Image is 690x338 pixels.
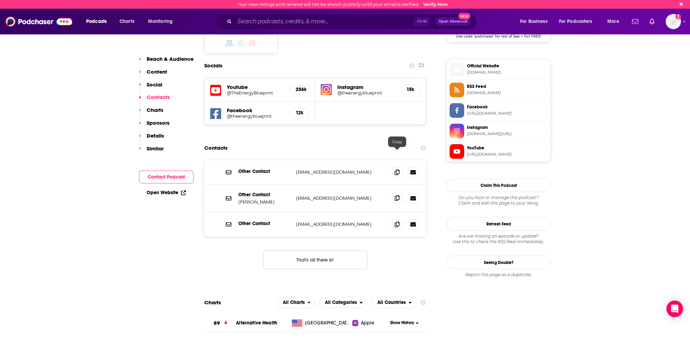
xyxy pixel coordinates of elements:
img: iconImage [321,84,332,95]
div: Open Intercom Messenger [666,300,683,317]
a: Verify Now [423,2,448,7]
button: open menu [602,16,628,27]
span: YouTube [467,145,548,151]
span: Apple [361,320,374,327]
p: Sponsors [147,119,170,126]
button: Charts [139,107,163,119]
a: Seeing Double? [446,256,551,269]
span: theenergyblueprint.libsyn.com [467,90,548,96]
span: Charts [120,17,134,26]
p: Reach & Audience [147,56,194,62]
a: Instagram[DOMAIN_NAME][URL] [450,124,548,138]
button: Details [139,132,164,145]
p: Other Contact [238,192,290,198]
button: open menu [319,297,367,308]
a: Show notifications dropdown [647,16,657,27]
span: New [458,13,471,19]
a: Libsyn Deal: Use code: 'podchaser' for rest of Sep + Oct FREE! [447,9,550,38]
h2: Platforms [277,297,315,308]
a: 89 [204,314,236,333]
button: open menu [143,16,182,27]
a: RSS Feed[DOMAIN_NAME] [450,83,548,97]
p: Charts [147,107,163,113]
h2: Socials [204,59,222,72]
h5: Facebook [227,107,284,114]
span: United States [305,320,350,327]
button: Show profile menu [666,14,681,29]
button: open menu [371,297,416,308]
button: Claim This Podcast [446,179,551,192]
button: Open AdvancedNew [436,17,471,26]
h5: @theenergyblueprint [337,90,395,96]
span: theenergyblueprint.com [467,70,548,75]
div: Your new ratings and reviews will not be shown publicly until your email is verified. [237,2,448,7]
h2: Categories [319,297,367,308]
h5: 256k [296,86,303,92]
p: Details [147,132,164,139]
span: Podcasts [86,17,107,26]
a: Apple [352,320,387,327]
p: Content [147,68,167,75]
a: YouTube[URL][DOMAIN_NAME] [450,144,548,159]
span: https://www.youtube.com/@TheEnergyBlueprint [467,152,548,157]
h5: 12k [296,110,303,116]
button: open menu [81,16,116,27]
span: Instagram [467,124,548,131]
a: Show notifications dropdown [629,16,641,27]
div: Are we missing an episode or update? Use this to check the RSS feed immediately. [446,233,551,245]
h2: Countries [371,297,416,308]
a: @TheEnergyBlueprint [227,90,284,96]
button: Contact Podcast [139,171,194,183]
p: [EMAIL_ADDRESS][DOMAIN_NAME] [296,221,386,227]
h2: Contacts [204,141,228,155]
p: Similar [147,145,164,152]
button: open menu [515,16,556,27]
a: Official Website[DOMAIN_NAME] [450,62,548,77]
span: More [607,17,619,26]
img: Podchaser - Follow, Share and Rate Podcasts [6,15,72,28]
span: All Charts [283,300,305,305]
p: [EMAIL_ADDRESS][DOMAIN_NAME] [296,169,386,175]
button: Reach & Audience [139,56,194,68]
div: Claim and edit this page to your liking. [446,195,551,206]
a: Open Website [147,190,186,196]
div: Search podcasts, credits, & more... [222,14,483,30]
p: Other Contact [238,168,290,174]
span: Ctrl K [414,17,430,26]
h5: 15k [406,86,414,92]
img: User Profile [666,14,681,29]
h5: Youtube [227,84,284,90]
span: https://www.facebook.com/theenergyblueprint [467,111,548,116]
span: All Categories [325,300,357,305]
span: Open Advanced [439,20,468,23]
a: Alternative Health [236,320,277,326]
button: Sponsors [139,119,170,132]
span: Do you host or manage this podcast? [446,195,551,200]
span: Show History [390,320,414,326]
span: All Countries [377,300,406,305]
span: RSS Feed [467,83,548,90]
span: Facebook [467,104,548,110]
svg: Email not verified [675,14,681,19]
button: Show History [388,320,421,326]
a: [GEOGRAPHIC_DATA] [289,320,353,327]
div: Report this page as a duplicate. [446,272,551,278]
button: Contacts [139,94,170,107]
p: Contacts [147,94,170,100]
a: @theenergyblueprint [227,114,284,119]
button: Nothing here. [263,250,367,269]
p: Social [147,81,162,88]
input: Search podcasts, credits, & more... [235,16,414,27]
a: Charts [115,16,139,27]
span: Logged in as BretAita [666,14,681,29]
button: open menu [555,16,602,27]
div: Copy [388,137,406,147]
p: Other Contact [238,221,290,226]
span: Monitoring [148,17,173,26]
span: For Podcasters [559,17,592,26]
p: [PERSON_NAME] [238,199,290,205]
